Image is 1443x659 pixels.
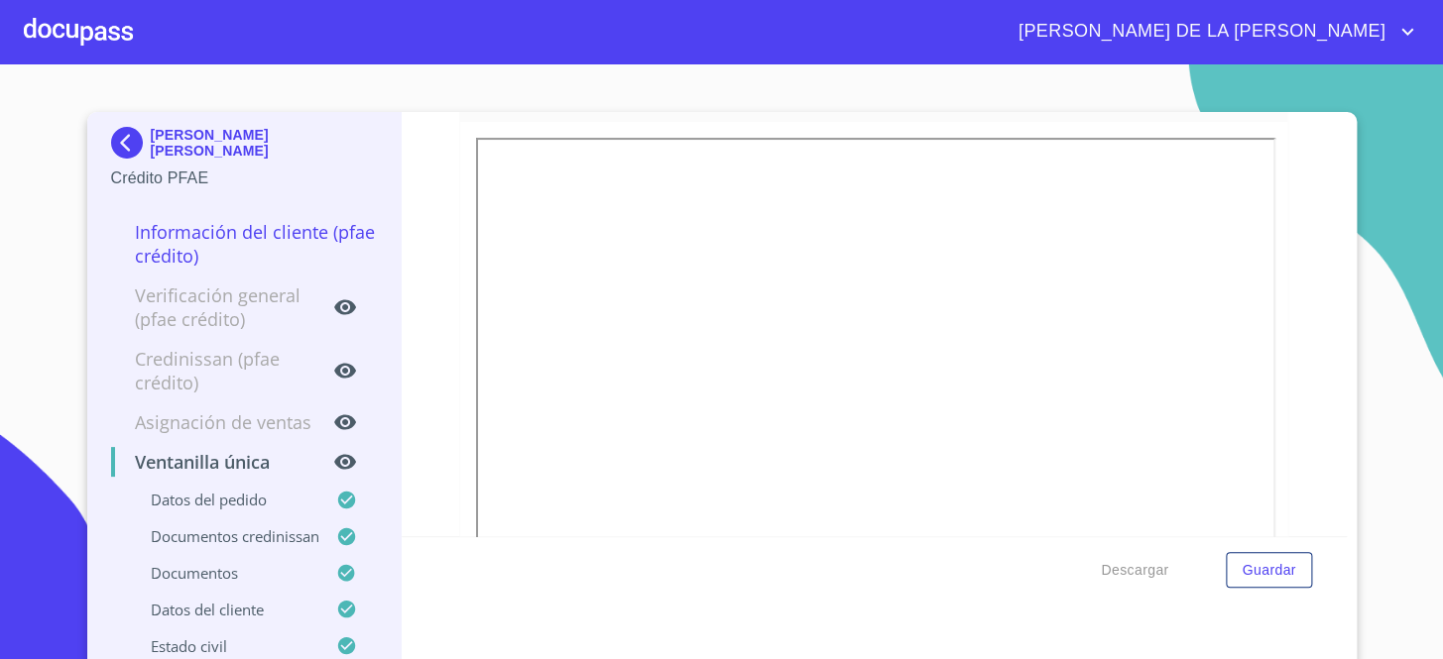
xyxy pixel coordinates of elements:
[1004,16,1395,48] span: [PERSON_NAME] DE LA [PERSON_NAME]
[111,166,378,190] p: Crédito PFAE
[1093,552,1176,589] button: Descargar
[151,127,378,159] p: [PERSON_NAME] [PERSON_NAME]
[111,490,337,509] p: Datos del pedido
[1101,558,1168,583] span: Descargar
[111,347,334,394] p: Credinissan (PFAE crédito)
[1226,552,1311,589] button: Guardar
[111,283,334,331] p: Verificación general (PFAE crédito)
[111,450,334,474] p: Ventanilla única
[111,636,337,656] p: Estado Civil
[1004,16,1419,48] button: account of current user
[1242,558,1295,583] span: Guardar
[111,127,378,166] div: [PERSON_NAME] [PERSON_NAME]
[111,127,151,159] img: Docupass spot blue
[111,526,337,546] p: Documentos CrediNissan
[111,220,378,268] p: Información del cliente (PFAE crédito)
[111,563,337,583] p: Documentos
[111,410,334,434] p: Asignación de Ventas
[111,600,337,619] p: Datos del cliente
